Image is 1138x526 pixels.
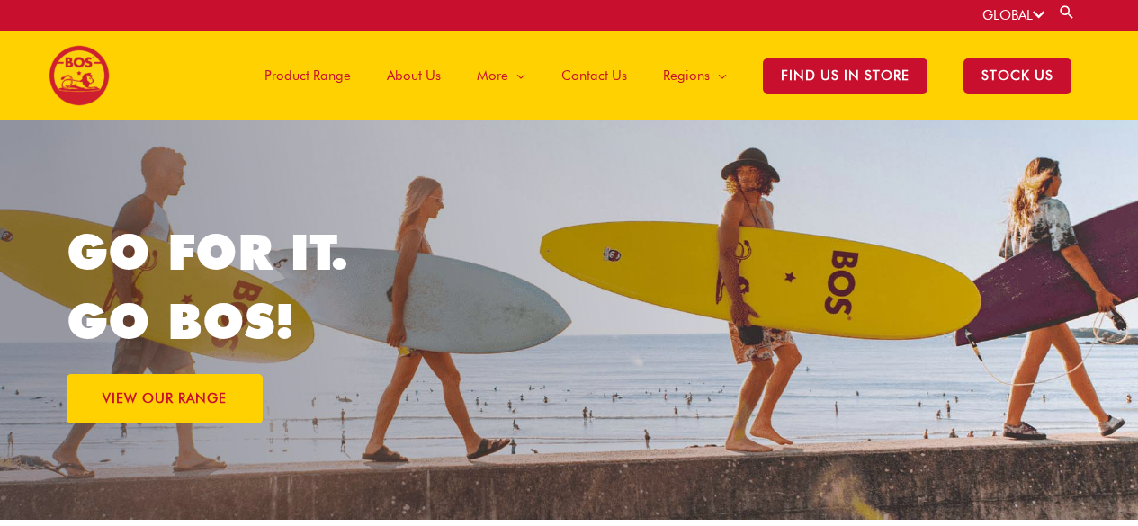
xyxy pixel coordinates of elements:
[543,31,645,120] a: Contact Us
[459,31,543,120] a: More
[103,392,227,406] span: VIEW OUR RANGE
[561,49,627,103] span: Contact Us
[67,374,263,423] a: VIEW OUR RANGE
[246,31,369,120] a: Product Range
[387,49,441,103] span: About Us
[745,31,945,120] a: Find Us in Store
[763,58,927,94] span: Find Us in Store
[67,218,569,356] h1: GO FOR IT. GO BOS!
[663,49,710,103] span: Regions
[982,7,1044,23] a: GLOBAL
[49,45,110,106] img: BOS logo finals-200px
[477,49,508,103] span: More
[264,49,351,103] span: Product Range
[233,31,1089,120] nav: Site Navigation
[369,31,459,120] a: About Us
[963,58,1071,94] span: STOCK US
[945,31,1089,120] a: STOCK US
[645,31,745,120] a: Regions
[1058,4,1076,21] a: Search button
